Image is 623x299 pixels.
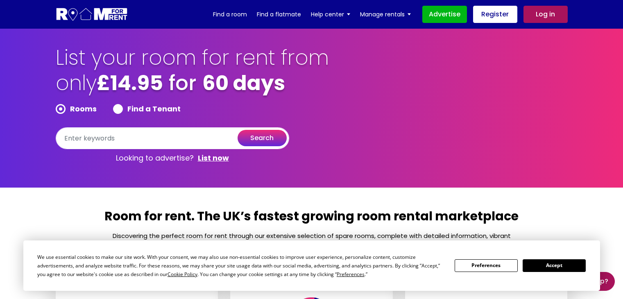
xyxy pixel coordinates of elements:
[257,8,301,20] a: Find a flatmate
[56,45,330,104] h1: List your room for rent from only
[202,68,285,97] b: 60 days
[102,208,521,230] h2: Room for rent. The UK’s fastest growing room rental marketplace
[56,7,128,22] img: Logo for Room for Rent, featuring a welcoming design with a house icon and modern typography
[473,6,517,23] a: Register
[360,8,411,20] a: Manage rentals
[523,6,568,23] a: Log in
[523,259,586,272] button: Accept
[168,271,197,278] span: Cookie Policy
[311,8,350,20] a: Help center
[56,149,289,167] p: Looking to advertise?
[97,68,163,97] b: £14.95
[213,8,247,20] a: Find a room
[198,153,229,163] a: List now
[238,130,287,146] button: search
[23,240,600,291] div: Cookie Consent Prompt
[102,230,521,265] p: Discovering the perfect room for rent through our extensive selection of spare rooms, complete wi...
[56,127,289,149] input: Enter keywords
[337,271,365,278] span: Preferences
[56,104,97,114] label: Rooms
[422,6,467,23] a: Advertise
[455,259,518,272] button: Preferences
[113,104,181,114] label: Find a Tenant
[169,68,197,97] span: for
[37,253,445,279] div: We use essential cookies to make our site work. With your consent, we may also use non-essential ...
